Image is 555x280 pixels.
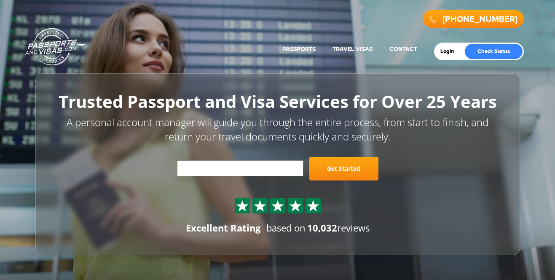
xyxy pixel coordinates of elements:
span: based on [266,221,306,234]
a: Get Started [309,157,378,180]
img: Sprite St [271,199,284,212]
a: Check Status [465,44,523,59]
a: Login [440,48,460,55]
h1: Trusted Passport and Visa Services for Over 25 Years [54,92,501,111]
span: reviews [307,221,370,234]
a: Travel Visas [332,46,373,53]
strong: 10,032 [307,221,337,234]
div: Excellent Rating [186,221,260,234]
a: Passports & [DOMAIN_NAME] [25,28,85,66]
a: Passports [282,46,316,53]
img: Sprite St [307,199,319,212]
img: Sprite St [254,199,266,212]
img: Sprite St [236,199,249,212]
p: A personal account manager will guide you through the entire process, from start to finish, and r... [54,115,501,144]
a: Contact [389,46,417,53]
a: [PHONE_NUMBER] [442,14,517,24]
img: Sprite St [289,199,302,212]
